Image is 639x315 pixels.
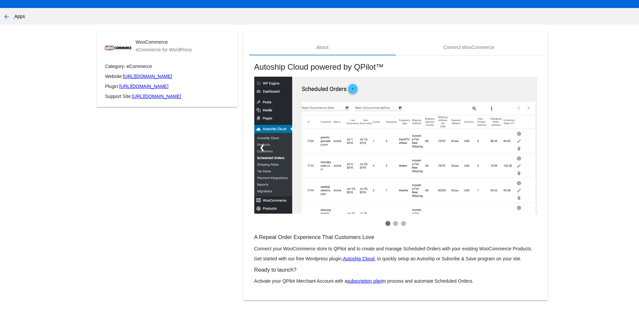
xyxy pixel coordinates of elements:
p: Connect your WooCommerce store to QPilot and to create and manage Scheduled Orders with your exis... [254,246,537,251]
p: Website: [105,74,230,79]
a: ❯ [522,139,537,157]
h3: Ready to launch? [254,267,537,273]
p: Activate your QPilot Merchant Account with a to process and automate Scheduled Orders. [254,278,537,284]
div: About [316,45,328,50]
a: ❮ [254,139,270,157]
a: [URL][DOMAIN_NAME] [119,84,168,89]
mat-card-title: WooCommerce [135,39,192,45]
a: [URL][DOMAIN_NAME] [132,94,181,99]
mat-card-subtitle: eCommerce for WordPress [135,47,192,52]
a: [URL][DOMAIN_NAME] [123,74,172,79]
p: Get started with our free Wordpress plugin, , to quickly setup an Autoship or Subsribe & Save pro... [254,256,537,261]
div: Connect WooCommerce [443,45,494,50]
p: Support Site: [105,94,230,99]
h3: A Repeat Order Experience That Customers Love [254,234,537,240]
a: Autoship Cloud [343,256,374,261]
mat-card-title: Autoship Cloud powered by QPilot™ [254,62,537,72]
a: subscription plan [347,278,382,284]
img: 45327e7e-6d80-471c-b996-4055995bf388 [254,77,537,214]
mat-icon: arrow_back [3,13,11,21]
p: Category: eCommerce [105,64,230,69]
p: Plugin: [105,84,230,89]
img: cb168c88-e879-4cc9-8509-7920f572d3b5 [105,46,131,51]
